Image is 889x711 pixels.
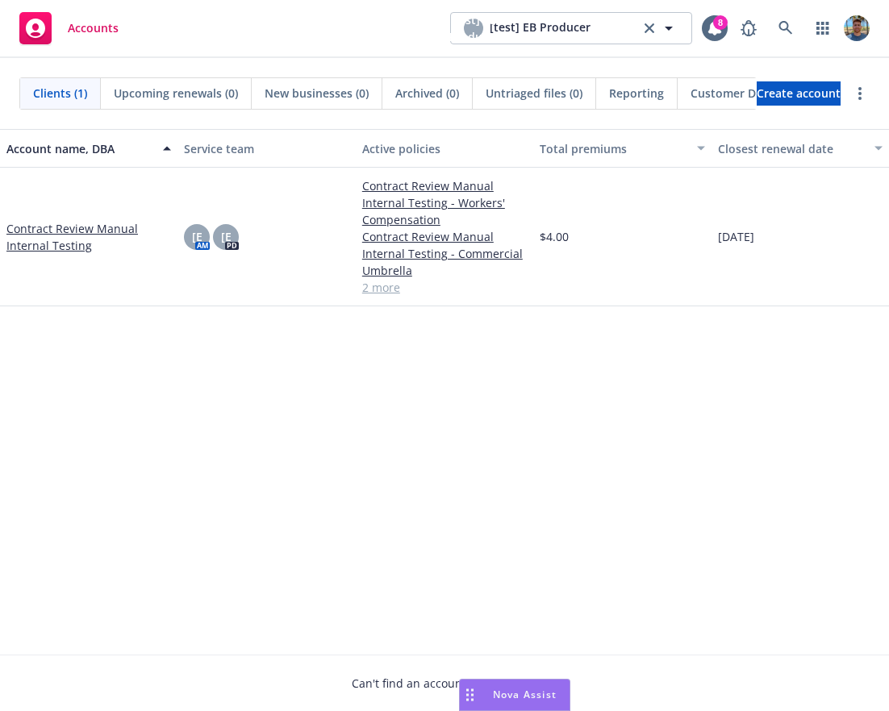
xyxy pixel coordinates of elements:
[712,129,889,168] button: Closest renewal date
[449,11,499,45] span: [test] EB Producer
[718,228,754,245] span: [DATE]
[844,15,870,41] img: photo
[221,228,232,245] span: [E
[13,6,125,51] a: Accounts
[177,129,355,168] button: Service team
[718,140,865,157] div: Closest renewal date
[356,129,533,168] button: Active policies
[609,85,664,102] span: Reporting
[362,140,527,157] div: Active policies
[352,675,537,692] span: Can't find an account?
[691,85,799,102] span: Customer Directory
[533,129,711,168] button: Total premiums
[192,228,202,245] span: [E
[362,279,527,296] a: 2 more
[486,85,582,102] span: Untriaged files (0)
[184,140,349,157] div: Service team
[33,85,87,102] span: Clients (1)
[265,85,369,102] span: New businesses (0)
[540,228,569,245] span: $4.00
[114,85,238,102] span: Upcoming renewals (0)
[471,676,537,691] a: Search for it
[757,81,841,106] a: Create account
[640,19,659,38] a: clear selection
[362,177,527,228] a: Contract Review Manual Internal Testing - Workers' Compensation
[460,680,480,710] div: Drag to move
[807,12,839,44] a: Switch app
[459,679,570,711] button: Nova Assist
[757,78,841,109] span: Create account
[6,140,153,157] div: Account name, DBA
[6,220,171,254] a: Contract Review Manual Internal Testing
[395,85,459,102] span: Archived (0)
[540,140,687,157] div: Total premiums
[713,15,728,30] div: 8
[850,84,870,103] a: more
[493,688,557,701] span: Nova Assist
[362,228,527,279] a: Contract Review Manual Internal Testing - Commercial Umbrella
[770,12,802,44] a: Search
[450,12,692,44] button: [test] EB Producer[test] EB Producerclear selection
[68,22,119,35] span: Accounts
[732,12,765,44] a: Report a Bug
[490,19,591,38] span: [test] EB Producer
